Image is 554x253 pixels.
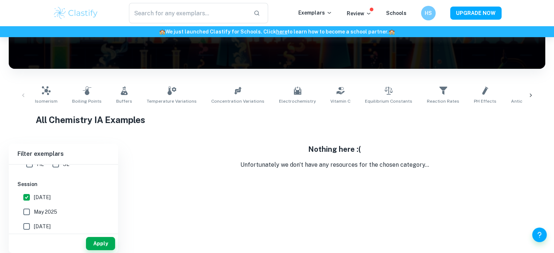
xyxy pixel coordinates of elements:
[129,3,248,23] input: Search for any exemplars...
[365,98,412,104] span: Equilibrium Constants
[36,113,519,126] h1: All Chemistry IA Examples
[124,144,545,155] h5: Nothing here :(
[17,180,109,188] h6: Session
[147,98,197,104] span: Temperature Variations
[1,28,553,36] h6: We just launched Clastify for Schools. Click to learn how to become a school partner.
[34,193,51,201] span: [DATE]
[86,237,115,250] button: Apply
[421,6,436,20] button: HS
[424,9,432,17] h6: HS
[330,98,350,104] span: Vitamin C
[116,98,132,104] span: Buffers
[450,7,502,20] button: UPGRADE NOW
[9,144,118,164] h6: Filter exemplars
[124,161,545,169] p: Unfortunately we don't have any resources for the chosen category...
[53,6,99,20] img: Clastify logo
[35,98,58,104] span: Isomerism
[474,98,496,104] span: pH Effects
[34,208,57,216] span: May 2025
[34,222,51,230] span: [DATE]
[386,10,406,16] a: Schools
[72,98,102,104] span: Boiling Points
[298,9,332,17] p: Exemplars
[347,9,372,17] p: Review
[276,29,287,35] a: here
[532,228,547,242] button: Help and Feedback
[279,98,316,104] span: Electrochemistry
[389,29,395,35] span: 🏫
[427,98,459,104] span: Reaction Rates
[211,98,264,104] span: Concentration Variations
[159,29,165,35] span: 🏫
